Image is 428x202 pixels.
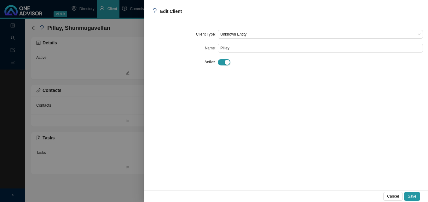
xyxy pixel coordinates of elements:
[404,192,420,201] button: Save
[383,192,402,201] button: Cancel
[152,8,158,14] span: question
[196,30,218,39] label: Client Type
[205,58,218,66] label: Active
[205,44,218,53] label: Name
[220,30,420,38] span: Unknown Entity
[160,9,182,14] span: Edit Client
[387,193,399,199] span: Cancel
[408,193,416,199] span: Save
